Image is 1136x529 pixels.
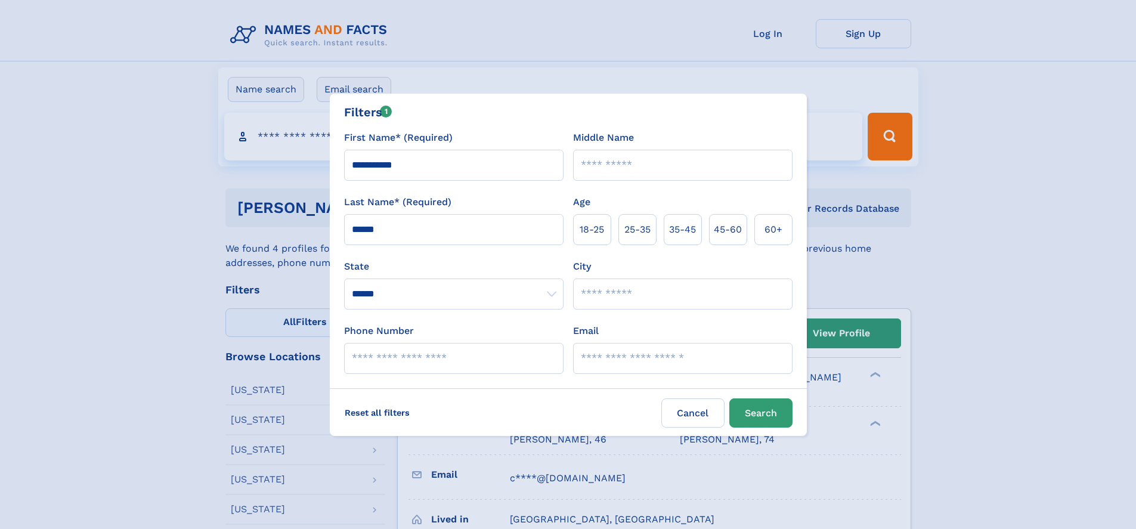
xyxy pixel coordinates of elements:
[624,222,651,237] span: 25‑35
[344,195,451,209] label: Last Name* (Required)
[337,398,417,427] label: Reset all filters
[344,324,414,338] label: Phone Number
[669,222,696,237] span: 35‑45
[729,398,793,428] button: Search
[573,195,590,209] label: Age
[344,259,564,274] label: State
[344,131,453,145] label: First Name* (Required)
[573,259,591,274] label: City
[661,398,725,428] label: Cancel
[764,222,782,237] span: 60+
[573,324,599,338] label: Email
[344,103,392,121] div: Filters
[714,222,742,237] span: 45‑60
[573,131,634,145] label: Middle Name
[580,222,604,237] span: 18‑25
